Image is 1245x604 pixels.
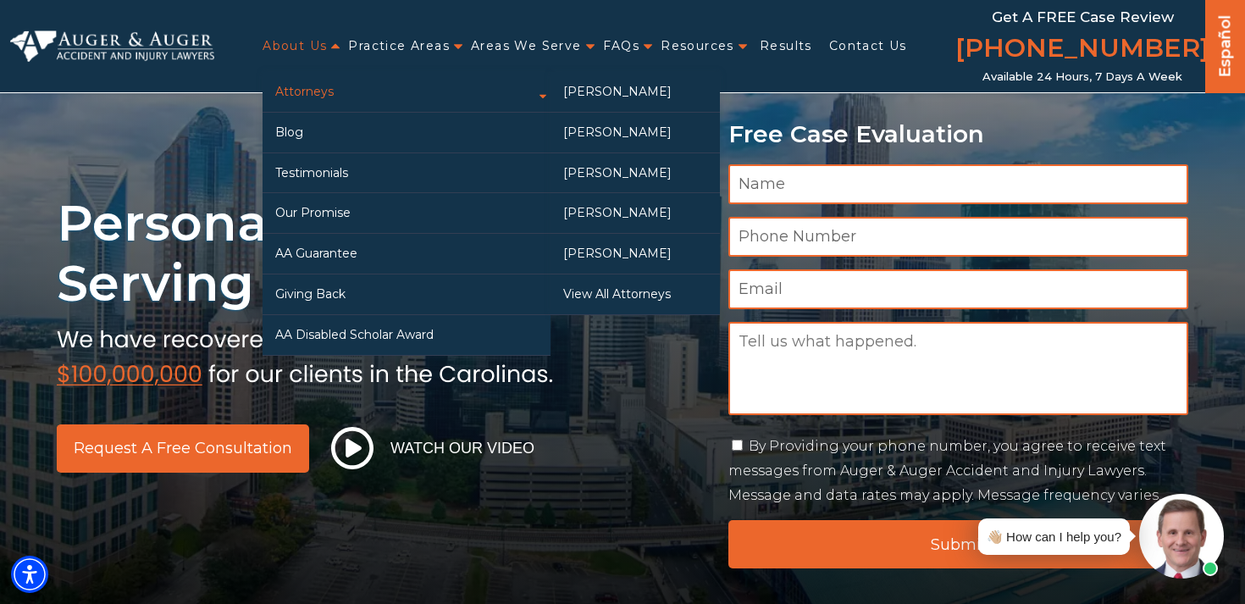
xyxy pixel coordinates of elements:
[728,164,1188,204] input: Name
[551,72,720,112] a: [PERSON_NAME]
[829,29,907,64] a: Contact Us
[74,441,292,456] span: Request a Free Consultation
[551,113,720,152] a: [PERSON_NAME]
[603,29,640,64] a: FAQs
[728,520,1188,568] input: Submit
[57,193,708,313] h1: Personal Injury Lawyers Serving the Carolinas
[10,30,214,62] img: Auger & Auger Accident and Injury Lawyers Logo
[661,29,734,64] a: Resources
[263,234,551,274] a: AA Guarantee
[57,322,553,386] img: sub text
[955,30,1209,70] a: [PHONE_NUMBER]
[982,70,1182,84] span: Available 24 Hours, 7 Days a Week
[263,315,551,355] a: AA Disabled Scholar Award
[263,153,551,193] a: Testimonials
[551,274,720,314] a: View All Attorneys
[992,8,1174,25] span: Get a FREE Case Review
[1139,494,1224,579] img: Intaker widget Avatar
[263,72,551,112] a: Attorneys
[728,121,1188,147] p: Free Case Evaluation
[326,426,539,470] button: Watch Our Video
[728,217,1188,257] input: Phone Number
[551,193,720,233] a: [PERSON_NAME]
[760,29,812,64] a: Results
[551,153,720,193] a: [PERSON_NAME]
[263,193,551,233] a: Our Promise
[728,269,1188,309] input: Email
[348,29,450,64] a: Practice Areas
[263,29,327,64] a: About Us
[263,113,551,152] a: Blog
[11,556,48,593] div: Accessibility Menu
[471,29,582,64] a: Areas We Serve
[57,424,309,473] a: Request a Free Consultation
[551,234,720,274] a: [PERSON_NAME]
[728,438,1166,503] label: By Providing your phone number, you agree to receive text messages from Auger & Auger Accident an...
[987,525,1121,548] div: 👋🏼 How can I help you?
[263,274,551,314] a: Giving Back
